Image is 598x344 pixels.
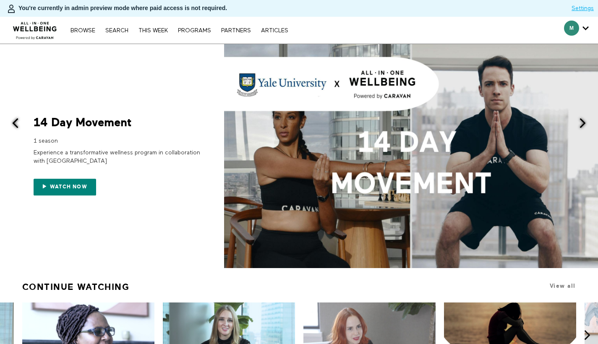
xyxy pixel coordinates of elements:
a: Continue Watching [22,278,130,296]
a: Settings [572,4,594,13]
a: ARTICLES [257,28,292,34]
a: PROGRAMS [174,28,215,34]
a: THIS WEEK [134,28,172,34]
a: View all [550,283,576,289]
a: Search [101,28,133,34]
nav: Primary [66,26,292,34]
a: Browse [66,28,99,34]
div: Secondary [558,17,595,44]
img: person-bdfc0eaa9744423c596e6e1c01710c89950b1dff7c83b5d61d716cfd8139584f.svg [6,4,16,14]
img: CARAVAN [10,16,60,41]
a: PARTNERS [217,28,255,34]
